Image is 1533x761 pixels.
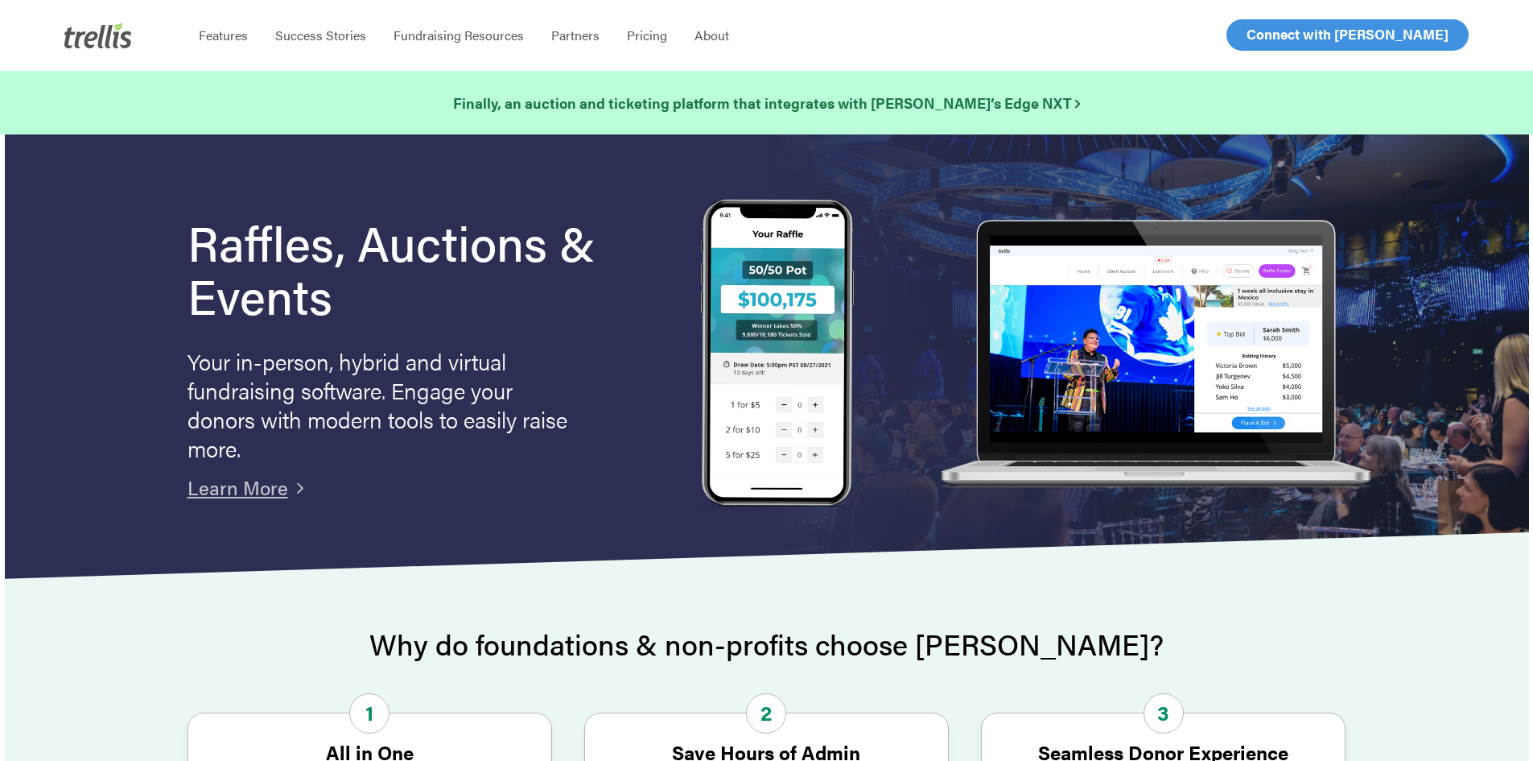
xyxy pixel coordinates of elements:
[199,26,248,44] span: Features
[64,23,132,48] img: Trellis
[701,199,854,511] img: Trellis Raffles, Auctions and Event Fundraising
[932,220,1378,490] img: rafflelaptop_mac_optim.png
[746,693,786,734] span: 2
[551,26,600,44] span: Partners
[453,93,1080,113] strong: Finally, an auction and ticketing platform that integrates with [PERSON_NAME]’s Edge NXT
[188,346,574,462] p: Your in-person, hybrid and virtual fundraising software. Engage your donors with modern tools to ...
[1247,24,1449,43] span: Connect with [PERSON_NAME]
[613,27,681,43] a: Pricing
[275,26,366,44] span: Success Stories
[453,92,1080,114] a: Finally, an auction and ticketing platform that integrates with [PERSON_NAME]’s Edge NXT
[694,26,729,44] span: About
[1226,19,1469,51] a: Connect with [PERSON_NAME]
[627,26,667,44] span: Pricing
[188,628,1346,660] h2: Why do foundations & non-profits choose [PERSON_NAME]?
[188,215,640,321] h1: Raffles, Auctions & Events
[538,27,613,43] a: Partners
[380,27,538,43] a: Fundraising Resources
[1144,693,1184,734] span: 3
[262,27,380,43] a: Success Stories
[349,693,389,734] span: 1
[681,27,743,43] a: About
[188,474,288,501] a: Learn More
[394,26,524,44] span: Fundraising Resources
[185,27,262,43] a: Features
